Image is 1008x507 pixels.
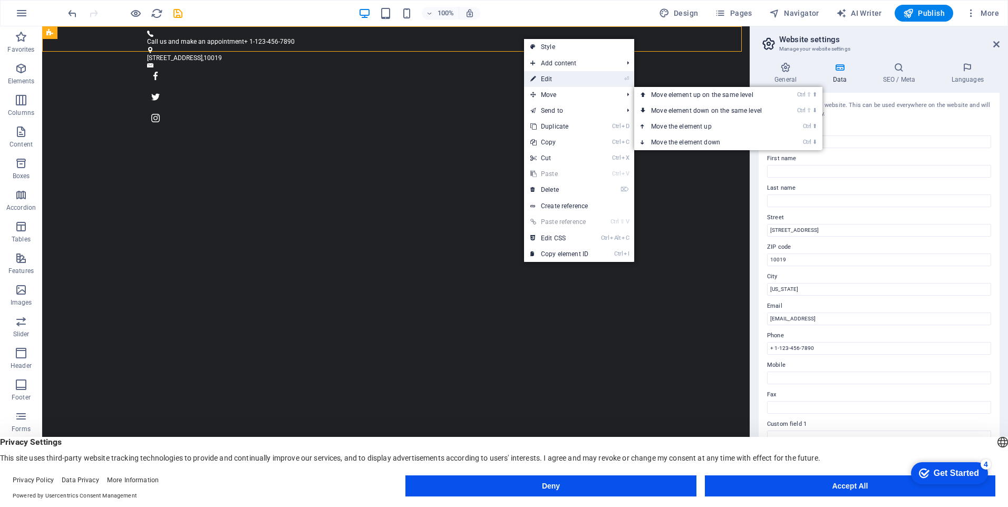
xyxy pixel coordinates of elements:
a: Ctrl⇧VPaste reference [524,214,595,230]
button: 100% [422,7,459,19]
span: AI Writer [836,8,882,18]
i: Ctrl [612,170,621,177]
a: Ctrl⇧⬆Move element up on the same level [634,87,783,103]
a: CtrlICopy element ID [524,246,595,262]
label: Email [767,300,991,313]
span: Navigator [769,8,819,18]
i: D [622,123,629,130]
i: V [626,218,629,225]
a: CtrlVPaste [524,166,595,182]
i: Undo: Delete elements (Ctrl+Z) [66,7,79,19]
h4: Data [817,62,867,84]
span: More [966,8,999,18]
i: ⬇ [812,107,817,114]
i: On resize automatically adjust zoom level to fit chosen device. [465,8,474,18]
i: C [622,235,629,241]
i: Ctrl [803,123,811,130]
button: Pages [711,5,756,22]
label: Street [767,211,991,224]
button: Publish [895,5,953,22]
div: Design (Ctrl+Alt+Y) [655,5,703,22]
p: Boxes [13,172,30,180]
a: Create reference [524,198,634,214]
label: City [767,270,991,283]
i: I [624,250,629,257]
i: X [622,154,629,161]
h6: 100% [438,7,454,19]
h4: General [759,62,817,84]
i: Ctrl [612,123,621,130]
span: Publish [903,8,945,18]
h2: Website settings [779,35,1000,44]
p: Slider [13,330,30,338]
div: Get Started [31,12,76,21]
i: Ctrl [610,218,619,225]
h3: Manage your website settings [779,44,978,54]
button: reload [150,7,163,19]
p: Forms [12,425,31,433]
h4: Languages [935,62,1000,84]
i: ⬇ [812,139,817,145]
p: Images [11,298,32,307]
div: Contact data for this website. This can be used everywhere on the website and will update automat... [767,101,991,119]
span: Move [524,87,618,103]
label: First name [767,152,991,165]
label: Phone [767,329,991,342]
i: ⬆ [812,91,817,98]
p: Features [8,267,34,275]
a: Style [524,39,634,55]
button: Click here to leave preview mode and continue editing [129,7,142,19]
i: Ctrl [797,107,806,114]
button: AI Writer [832,5,886,22]
i: Ctrl [803,139,811,145]
a: Ctrl⬇Move the element down [634,134,783,150]
a: CtrlXCut [524,150,595,166]
label: Last name [767,182,991,194]
i: ⬆ [812,123,817,130]
button: save [171,7,184,19]
label: Fax [767,388,991,401]
p: Accordion [6,203,36,212]
a: Ctrl⇧⬇Move element down on the same level [634,103,783,119]
i: ⇧ [807,107,811,114]
a: Ctrl⬆Move the element up [634,119,783,134]
span: Design [659,8,699,18]
div: 4 [78,2,89,13]
button: undo [66,7,79,19]
p: Favorites [7,45,34,54]
i: V [622,170,629,177]
i: Ctrl [601,235,609,241]
label: Company [767,123,991,135]
button: Navigator [765,5,823,22]
i: Ctrl [614,250,623,257]
i: Ctrl [612,154,621,161]
a: ⏎Edit [524,71,595,87]
i: Ctrl [797,91,806,98]
i: Alt [610,235,621,241]
span: Add content [524,55,618,71]
i: ⌦ [621,186,629,193]
i: Reload page [151,7,163,19]
p: Elements [8,77,35,85]
p: Tables [12,235,31,243]
div: Get Started 4 items remaining, 20% complete [8,5,85,27]
a: CtrlDDuplicate [524,119,595,134]
label: Mobile [767,359,991,372]
a: CtrlCCopy [524,134,595,150]
i: Save (Ctrl+S) [172,7,184,19]
i: ⇧ [620,218,625,225]
h4: SEO / Meta [867,62,935,84]
span: Pages [715,8,752,18]
p: Header [11,362,32,370]
label: Custom field 1 [767,418,991,431]
i: Ctrl [612,139,621,145]
i: ⏎ [624,75,629,82]
i: ⇧ [807,91,811,98]
a: ⌦Delete [524,182,595,198]
label: ZIP code [767,241,991,253]
button: More [962,5,1003,22]
button: Design [655,5,703,22]
p: Footer [12,393,31,402]
p: Content [9,140,33,149]
i: C [622,139,629,145]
